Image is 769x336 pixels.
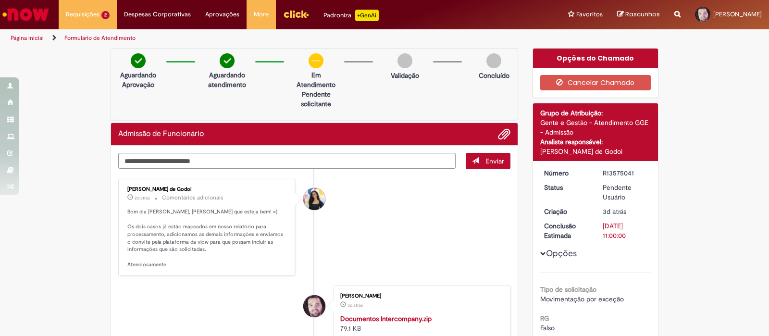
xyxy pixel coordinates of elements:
[540,295,624,303] span: Movimentação por exceção
[220,53,235,68] img: check-circle-green.png
[540,147,651,156] div: [PERSON_NAME] de Godoi
[127,187,287,192] div: [PERSON_NAME] de Godoi
[397,53,412,68] img: img-circle-grey.png
[205,10,239,19] span: Aprovações
[713,10,762,18] span: [PERSON_NAME]
[603,221,647,240] div: [DATE] 11:00:00
[617,10,660,19] a: Rascunhos
[540,108,651,118] div: Grupo de Atribuição:
[391,71,419,80] p: Validação
[540,314,549,323] b: RG
[576,10,603,19] span: Favoritos
[479,71,509,80] p: Concluído
[118,130,204,138] h2: Admissão de Funcionário Histórico de tíquete
[135,195,150,201] time: 29/09/2025 11:11:06
[603,207,647,216] div: 29/09/2025 08:47:51
[540,324,555,332] span: Falso
[540,118,651,137] div: Gente e Gestão - Atendimento GGE - Admissão
[537,168,596,178] dt: Número
[204,70,250,89] p: Aguardando atendimento
[283,7,309,21] img: click_logo_yellow_360x200.png
[540,285,596,294] b: Tipo de solicitação
[124,10,191,19] span: Despesas Corporativas
[127,208,287,269] p: Bom dia [PERSON_NAME], [PERSON_NAME] que esteja bem! =) Os dois casos já estão mapeados em nosso ...
[347,302,363,308] time: 29/09/2025 08:47:08
[1,5,50,24] img: ServiceNow
[303,295,325,317] div: Jonatas Silva De Oliveira
[323,10,379,21] div: Padroniza
[466,153,510,169] button: Enviar
[498,128,510,140] button: Adicionar anexos
[293,70,339,89] p: Em Atendimento
[533,49,658,68] div: Opções do Chamado
[293,89,339,109] p: Pendente solicitante
[603,168,647,178] div: R13575041
[11,34,44,42] a: Página inicial
[486,53,501,68] img: img-circle-grey.png
[309,53,323,68] img: circle-minus.png
[254,10,269,19] span: More
[537,183,596,192] dt: Status
[340,314,432,323] a: Documentos Intercompany.zip
[347,302,363,308] span: 3d atrás
[340,293,500,299] div: [PERSON_NAME]
[66,10,99,19] span: Requisições
[603,183,647,202] div: Pendente Usuário
[115,70,161,89] p: Aguardando Aprovação
[64,34,136,42] a: Formulário de Atendimento
[101,11,110,19] span: 2
[485,157,504,165] span: Enviar
[303,188,325,210] div: Ana Santos de Godoi
[603,207,626,216] span: 3d atrás
[603,207,626,216] time: 29/09/2025 08:47:51
[162,194,223,202] small: Comentários adicionais
[7,29,506,47] ul: Trilhas de página
[355,10,379,21] p: +GenAi
[537,221,596,240] dt: Conclusão Estimada
[540,137,651,147] div: Analista responsável:
[340,314,500,333] div: 79.1 KB
[118,153,456,169] textarea: Digite sua mensagem aqui...
[540,75,651,90] button: Cancelar Chamado
[135,195,150,201] span: 2d atrás
[625,10,660,19] span: Rascunhos
[537,207,596,216] dt: Criação
[131,53,146,68] img: check-circle-green.png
